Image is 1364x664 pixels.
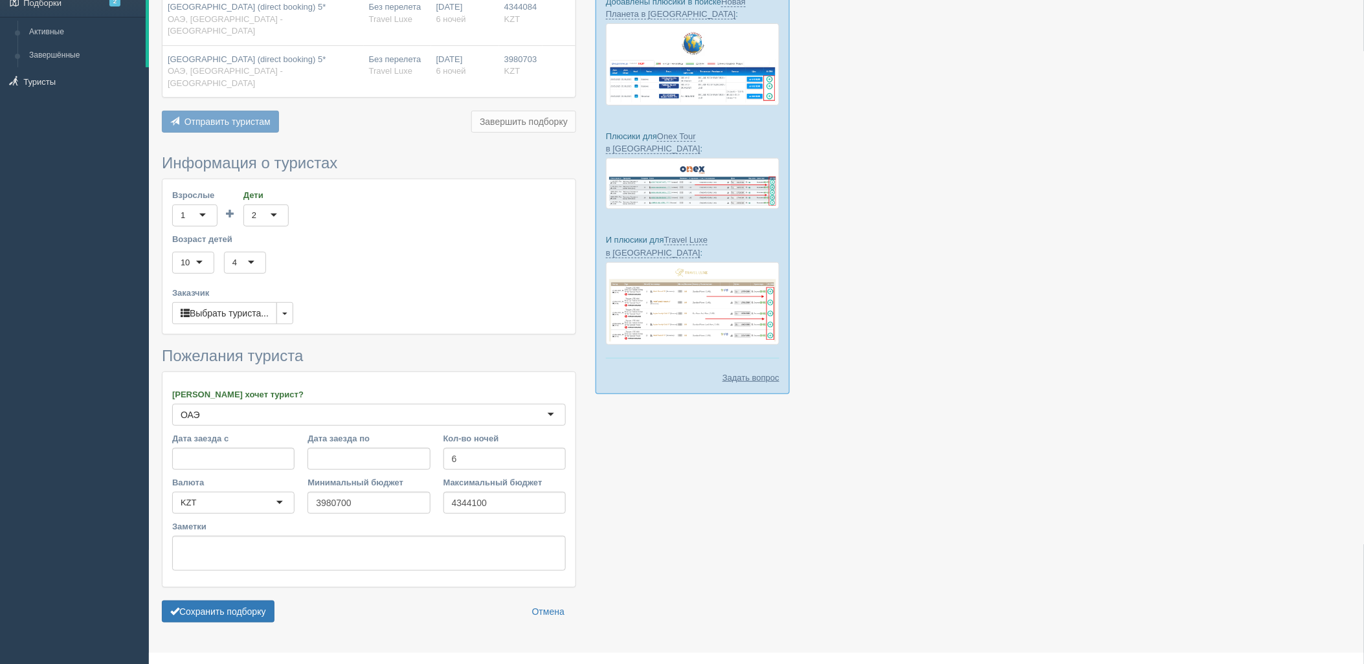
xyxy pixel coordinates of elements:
[172,388,566,401] label: [PERSON_NAME] хочет турист?
[369,1,426,25] div: Без перелета
[722,371,779,384] a: Задать вопрос
[436,14,466,24] span: 6 ночей
[232,256,237,269] div: 4
[243,189,289,201] label: Дети
[181,408,200,421] div: ОАЭ
[181,256,190,269] div: 10
[504,2,537,12] span: 4344084
[172,189,218,201] label: Взрослые
[23,44,146,67] a: Завершённые
[436,54,494,78] div: [DATE]
[307,432,430,445] label: Дата заезда по
[606,158,779,209] img: onex-tour-proposal-crm-for-travel-agency.png
[168,2,326,12] span: [GEOGRAPHIC_DATA] (direct booking) 5*
[606,234,779,258] p: И плюсики для :
[252,209,256,222] div: 2
[504,14,520,24] span: KZT
[168,14,283,36] span: ОАЭ, [GEOGRAPHIC_DATA] - [GEOGRAPHIC_DATA]
[606,262,779,346] img: travel-luxe-%D0%BF%D0%BE%D0%B4%D0%B1%D0%BE%D1%80%D0%BA%D0%B0-%D1%81%D1%80%D0%BC-%D0%B4%D0%BB%D1%8...
[369,54,426,78] div: Без перелета
[162,155,576,172] h3: Информация о туристах
[181,496,197,509] div: KZT
[369,66,412,76] span: Travel Luxe
[23,21,146,44] a: Активные
[181,209,185,222] div: 1
[606,23,779,105] img: new-planet-%D0%BF%D1%96%D0%B4%D0%B1%D1%96%D1%80%D0%BA%D0%B0-%D1%81%D1%80%D0%BC-%D0%B4%D0%BB%D1%8F...
[436,1,494,25] div: [DATE]
[443,432,566,445] label: Кол-во ночей
[172,233,566,245] label: Возраст детей
[162,347,303,364] span: Пожелания туриста
[168,54,326,64] span: [GEOGRAPHIC_DATA] (direct booking) 5*
[307,476,430,489] label: Минимальный бюджет
[471,111,576,133] button: Завершить подборку
[606,235,708,258] a: Travel Luxe в [GEOGRAPHIC_DATA]
[524,601,573,623] a: Отмена
[504,54,537,64] span: 3980703
[172,302,277,324] button: Выбрать туриста...
[369,14,412,24] span: Travel Luxe
[162,111,279,133] button: Отправить туристам
[172,520,566,533] label: Заметки
[443,448,566,470] input: 7-10 или 7,10,14
[606,130,779,155] p: Плюсики для :
[443,476,566,489] label: Максимальный бюджет
[184,116,271,127] span: Отправить туристам
[504,66,520,76] span: KZT
[172,287,566,299] label: Заказчик
[172,432,295,445] label: Дата заезда с
[172,476,295,489] label: Валюта
[168,66,283,88] span: ОАЭ, [GEOGRAPHIC_DATA] - [GEOGRAPHIC_DATA]
[162,601,274,623] button: Сохранить подборку
[436,66,466,76] span: 6 ночей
